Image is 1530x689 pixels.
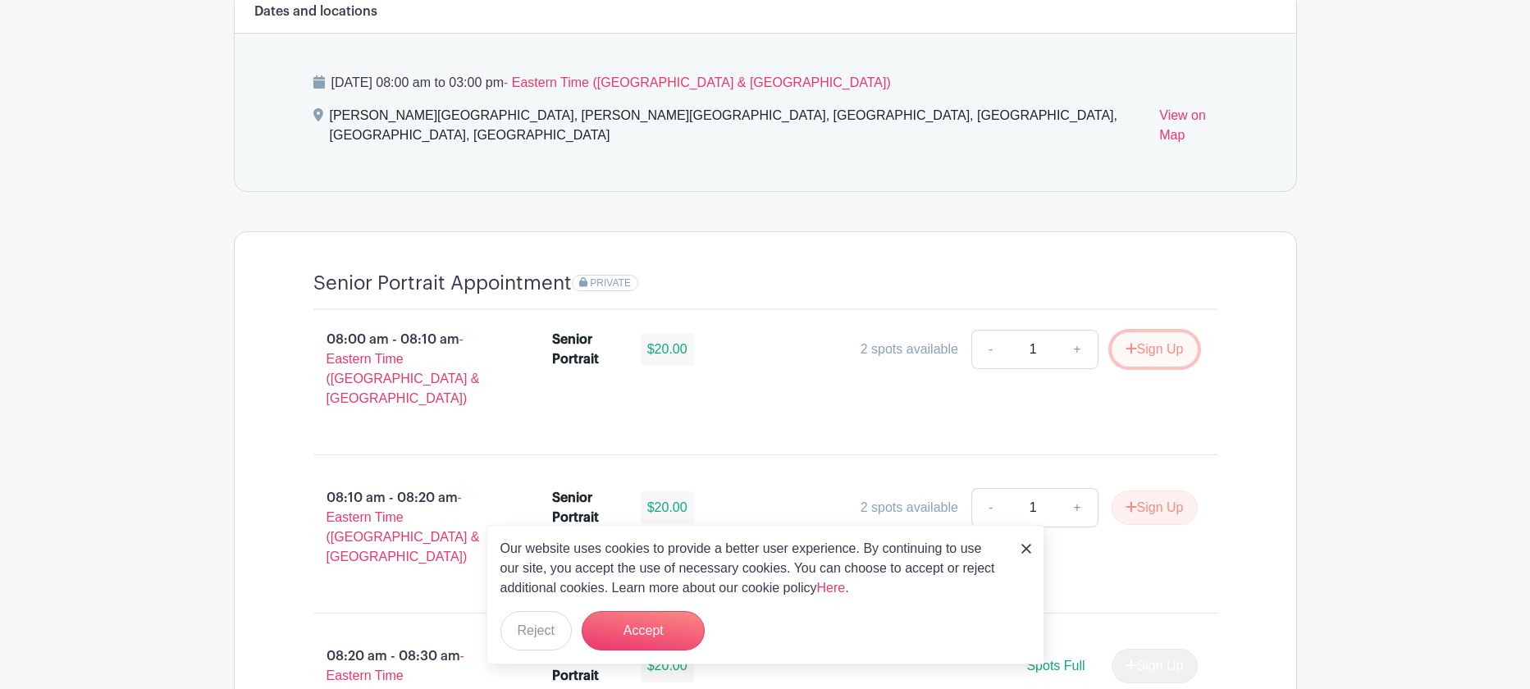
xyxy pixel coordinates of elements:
span: PRIVATE [590,277,631,289]
div: [PERSON_NAME][GEOGRAPHIC_DATA], [PERSON_NAME][GEOGRAPHIC_DATA], [GEOGRAPHIC_DATA], [GEOGRAPHIC_DA... [330,106,1147,152]
div: $20.00 [641,333,694,366]
a: - [971,488,1009,527]
h6: Dates and locations [254,4,377,20]
span: - Eastern Time ([GEOGRAPHIC_DATA] & [GEOGRAPHIC_DATA]) [327,491,480,564]
p: [DATE] 08:00 am to 03:00 pm [313,73,1217,93]
a: + [1057,330,1098,369]
button: Accept [582,611,705,650]
a: + [1057,488,1098,527]
img: close_button-5f87c8562297e5c2d7936805f587ecaba9071eb48480494691a3f1689db116b3.svg [1021,544,1031,554]
span: - Eastern Time ([GEOGRAPHIC_DATA] & [GEOGRAPHIC_DATA]) [327,332,480,405]
p: 08:10 am - 08:20 am [287,481,527,573]
div: $20.00 [641,491,694,524]
p: 08:00 am - 08:10 am [287,323,527,415]
a: Here [817,581,846,595]
span: Spots Full [1026,659,1085,673]
button: Sign Up [1112,332,1198,367]
h4: Senior Portrait Appointment [313,271,572,295]
div: Senior Portrait [552,488,621,527]
span: - Eastern Time ([GEOGRAPHIC_DATA] & [GEOGRAPHIC_DATA]) [504,75,891,89]
a: - [971,330,1009,369]
div: 2 spots available [861,340,958,359]
div: Senior Portrait [552,330,621,369]
a: View on Map [1159,106,1217,152]
button: Sign Up [1112,491,1198,525]
div: Senior Portrait [552,646,621,686]
div: 2 spots available [861,498,958,518]
div: $20.00 [641,650,694,682]
button: Reject [500,611,572,650]
p: Our website uses cookies to provide a better user experience. By continuing to use our site, you ... [500,539,1004,598]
